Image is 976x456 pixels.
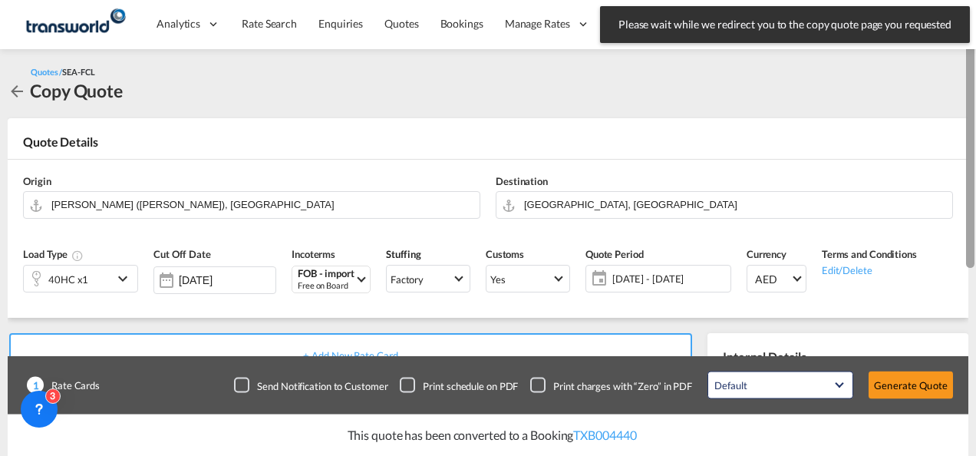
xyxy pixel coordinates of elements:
div: Print charges with “Zero” in PDF [553,378,692,392]
div: icon-arrow-left [8,78,30,103]
md-select: Select Incoterms: FOB - import Free on Board [292,266,371,293]
span: SEA-FCL [62,67,94,77]
img: f753ae806dec11f0841701cdfdf085c0.png [23,7,127,41]
md-input-container: Jawaharlal Nehru (Nhava Sheva), INNSA [23,191,480,219]
span: Stuffing [386,248,421,260]
md-select: Select Customs: Yes [486,265,570,292]
span: Quote Period [585,248,644,260]
md-icon: icon-information-outline [71,249,84,262]
md-select: Select Stuffing: Factory [386,265,470,292]
md-checkbox: Checkbox No Ink [234,378,387,393]
md-input-container: Jebel Ali, AEJEA [496,191,953,219]
p: This quote has been converted to a Booking [340,427,637,444]
md-select: Select Currency: د.إ AEDUnited Arab Emirates Dirham [747,265,806,292]
span: Quotes [384,17,418,30]
span: Bookings [440,17,483,30]
span: Currency [747,248,786,260]
button: Generate Quote [869,372,953,399]
span: AED [755,272,790,287]
div: Edit/Delete [822,262,917,277]
md-checkbox: Checkbox No Ink [530,378,692,393]
span: [DATE] - [DATE] [612,272,727,286]
span: Cut Off Date [153,248,211,260]
span: Please wait while we redirect you to the copy quote page you requested [614,17,956,32]
div: 40HC x1icon-chevron-down [23,265,138,292]
span: + Add New Rate Card [303,349,397,362]
input: Search by Door/Port [524,191,945,218]
input: Select [179,274,275,286]
span: Rate Search [242,17,297,30]
div: Print schedule on PDF [423,378,518,392]
div: + Add New Rate Card [9,333,692,379]
span: Quotes / [31,67,62,77]
span: Destination [496,175,548,187]
div: Quote Details [8,134,968,158]
a: TXB004440 [573,428,636,442]
div: Copy Quote [30,78,123,103]
div: Internal Details [707,333,968,381]
div: Send Notification to Customer [257,378,387,392]
span: Load Type [23,248,84,260]
input: Search by Door/Port [51,191,472,218]
md-icon: icon-arrow-left [8,82,26,101]
div: Free on Board [298,279,354,291]
span: Customs [486,248,524,260]
md-icon: icon-chevron-down [114,269,137,288]
md-icon: icon-calendar [586,269,605,288]
div: Yes [490,273,506,286]
span: Incoterms [292,248,335,260]
span: 1 [27,377,44,394]
span: Enquiries [318,17,363,30]
div: Factory [391,273,424,286]
span: Analytics [157,16,200,31]
span: Manage Rates [505,16,570,31]
div: FOB - import [298,268,354,279]
div: 40HC x1 [48,269,88,290]
span: Rate Cards [44,378,100,392]
span: Origin [23,175,51,187]
span: [DATE] - [DATE] [608,268,730,289]
span: Terms and Conditions [822,248,917,260]
md-checkbox: Checkbox No Ink [400,378,518,393]
div: Default [714,379,747,392]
